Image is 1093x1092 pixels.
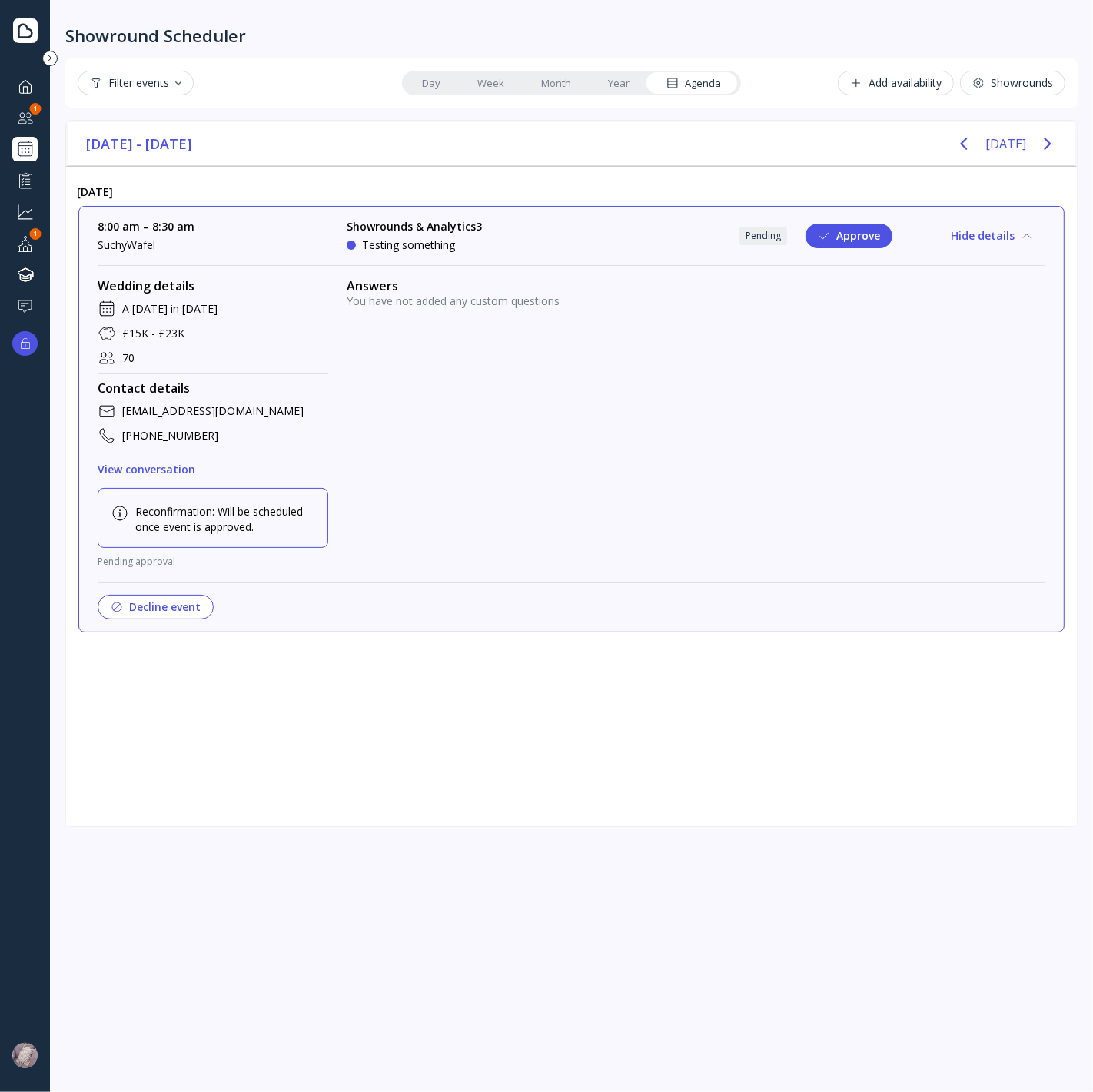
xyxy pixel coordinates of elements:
div: Pending [746,230,781,242]
a: Performance [12,168,38,193]
div: Testing something [362,237,455,253]
a: Month [523,72,590,94]
div: [DATE] [66,178,1077,205]
a: Week [459,72,523,94]
iframe: Chat Widget [1016,1018,1093,1092]
div: Contact details [98,380,328,396]
a: Help & support [12,294,38,319]
div: 1 [30,103,42,115]
a: Year [590,72,648,94]
div: [PHONE_NUMBER] [122,428,218,443]
a: Showrounds Scheduler [12,137,38,161]
button: View conversation [98,457,195,482]
div: [EMAIL_ADDRESS][DOMAIN_NAME] [122,403,304,419]
div: Showround Scheduler [65,25,246,46]
div: £15K - £23K [122,326,184,341]
div: Add availability [850,77,942,89]
a: Knowledge hub [12,262,38,287]
button: [DATE] - [DATE] [80,132,200,155]
button: [DATE] [985,130,1026,158]
div: Filter events [90,77,181,89]
a: Your profile1 [12,231,38,256]
div: Reconfirmation: Will be scheduled once event is approved. [111,504,315,535]
div: 8:00 am – 8:30 am [98,219,328,234]
div: Your profile [12,231,38,256]
div: Showrounds [972,77,1053,89]
div: Pending approval [98,554,175,569]
div: Wedding details [98,278,328,294]
a: Couples manager1 [12,105,38,131]
button: Approve [806,224,892,248]
button: Add availability [838,71,954,95]
a: Grow your business [12,199,38,224]
button: Hide details [939,224,1045,248]
div: Showrounds & Analytics3 [347,219,482,234]
div: Couples manager [12,105,38,131]
a: Dashboard [12,74,38,99]
button: Next page [1032,128,1063,159]
div: 1 [30,228,42,240]
div: 70 [122,350,135,366]
button: Showrounds [960,71,1065,95]
div: Answers [347,278,1045,294]
button: Upgrade options [12,331,38,356]
div: You have not added any custom questions [347,294,1045,309]
div: View conversation [98,463,195,476]
div: Agenda [666,76,721,91]
button: Decline event [98,595,214,619]
div: SuchyWafel [98,237,328,253]
a: Day [404,72,459,94]
button: Filter events [78,71,194,95]
div: A [DATE] in [DATE] [122,301,218,317]
button: Previous page [948,128,979,159]
span: [DATE] - [DATE] [86,132,194,155]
